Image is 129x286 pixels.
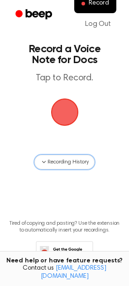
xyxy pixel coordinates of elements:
a: [EMAIL_ADDRESS][DOMAIN_NAME] [41,265,106,280]
img: Beep Logo [51,99,78,126]
span: Recording History [48,158,88,166]
span: Contact us [5,265,124,281]
p: Tired of copying and pasting? Use the extension to automatically insert your recordings. [7,220,122,234]
h1: Record a Voice Note for Docs [16,44,113,65]
a: Log Out [76,13,120,35]
a: Beep [9,6,60,24]
p: Tap to Record. [16,73,113,84]
button: Recording History [34,155,94,169]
